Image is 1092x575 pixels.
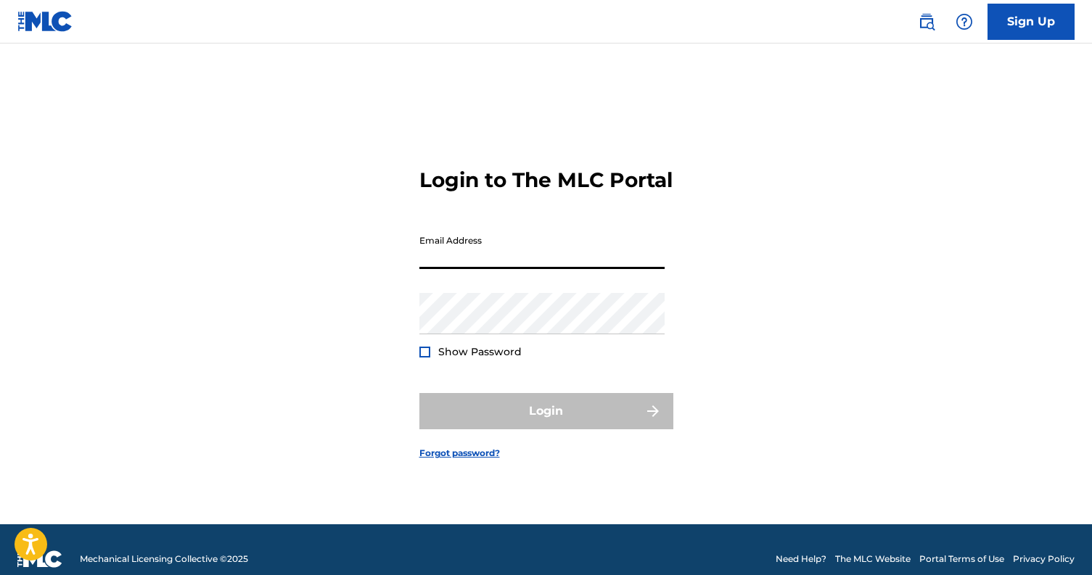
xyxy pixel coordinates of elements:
a: The MLC Website [835,553,911,566]
div: Help [950,7,979,36]
a: Public Search [912,7,941,36]
span: Mechanical Licensing Collective © 2025 [80,553,248,566]
img: search [918,13,935,30]
img: help [956,13,973,30]
a: Portal Terms of Use [919,553,1004,566]
iframe: Chat Widget [1019,505,1092,575]
a: Sign Up [988,4,1075,40]
a: Privacy Policy [1013,553,1075,566]
span: Show Password [438,345,522,358]
h3: Login to The MLC Portal [419,167,673,193]
img: MLC Logo [17,11,73,32]
img: logo [17,550,62,568]
a: Forgot password? [419,447,500,460]
a: Need Help? [776,553,826,566]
